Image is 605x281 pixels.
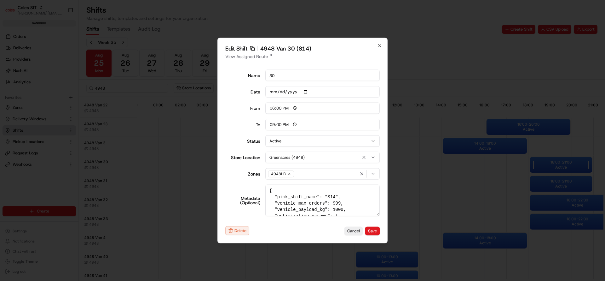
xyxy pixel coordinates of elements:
[265,185,380,216] textarea: { "pick_shift_name": "S14", "vehicle_max_orders": 999, "vehicle_payload_kg": 1000, "optimization_...
[225,172,260,176] label: Zones
[13,92,48,98] span: Knowledge Base
[21,67,80,72] div: We're available if you need us!
[225,53,380,60] a: View Assigned Route
[225,155,260,160] label: Store Location
[271,171,286,176] span: 4948HD
[225,106,260,111] div: From
[6,25,115,35] p: Welcome 👋
[6,60,18,72] img: 1736555255976-a54dd68f-1ca7-489b-9aae-adbdc363a1c4
[53,92,58,97] div: 💻
[365,226,380,235] button: Save
[107,62,115,70] button: Start new chat
[225,73,260,78] label: Name
[265,70,380,81] input: Shift name
[225,46,380,51] h2: Edit Shift
[16,41,104,47] input: Clear
[225,90,260,94] label: Date
[225,123,260,127] div: To
[51,89,104,100] a: 💻API Documentation
[4,89,51,100] a: 📗Knowledge Base
[60,92,101,98] span: API Documentation
[265,152,380,163] button: Greenacres (4948)
[6,6,19,19] img: Nash
[265,168,380,180] button: 4948HD
[6,92,11,97] div: 📗
[21,60,103,67] div: Start new chat
[269,155,305,160] span: Greenacres (4948)
[225,226,249,235] button: Delete
[344,226,363,235] button: Cancel
[260,46,311,51] span: 4948 Van 30 (S14)
[63,107,76,112] span: Pylon
[225,196,260,205] label: Metadata (Optional)
[44,107,76,112] a: Powered byPylon
[225,139,260,143] label: Status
